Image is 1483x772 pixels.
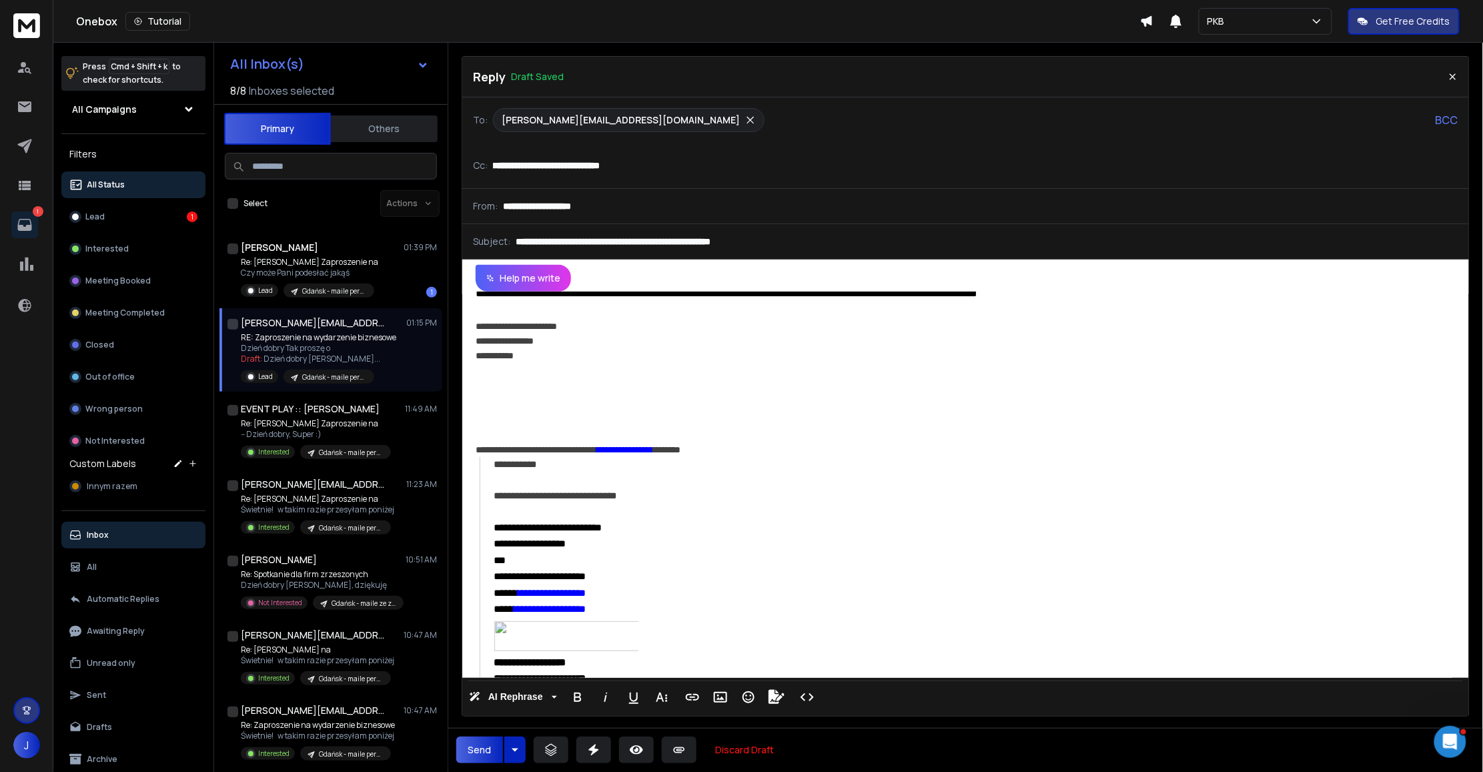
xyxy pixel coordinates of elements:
[241,241,318,254] h1: [PERSON_NAME]
[219,51,440,77] button: All Inbox(s)
[241,655,394,666] p: Świetnie! w takim razie przesyłam poniżej
[61,586,205,613] button: Automatic Replies
[87,626,145,637] p: Awaiting Reply
[11,212,38,238] a: 1
[61,682,205,709] button: Sent
[708,684,733,711] button: Insert Image (⌘P)
[69,457,136,470] h3: Custom Labels
[61,145,205,163] h3: Filters
[476,265,571,292] button: Help me write
[87,722,112,733] p: Drafts
[406,554,437,565] p: 10:51 AM
[61,236,205,262] button: Interested
[249,83,334,99] h3: Inboxes selected
[319,448,383,458] p: Gdańsk - maile personalne ownerzy
[258,522,290,532] p: Interested
[61,650,205,677] button: Unread only
[87,690,106,701] p: Sent
[241,704,388,717] h1: [PERSON_NAME][EMAIL_ADDRESS][DOMAIN_NAME]
[85,436,145,446] p: Not Interested
[241,268,378,278] p: Czy może Pani podesłać jakąś
[61,204,205,230] button: Lead1
[319,523,383,533] p: Gdańsk - maile personalne ownerzy
[258,372,273,382] p: Lead
[241,504,394,515] p: Świetnie! w takim razie przesyłam poniżej
[736,684,761,711] button: Emoticons
[85,404,143,414] p: Wrong person
[230,57,304,71] h1: All Inbox(s)
[466,684,560,711] button: AI Rephrase
[61,428,205,454] button: Not Interested
[85,372,135,382] p: Out of office
[87,594,159,605] p: Automatic Replies
[61,396,205,422] button: Wrong person
[109,59,169,74] span: Cmd + Shift + k
[76,12,1140,31] div: Onebox
[125,12,190,31] button: Tutorial
[61,268,205,294] button: Meeting Booked
[61,171,205,198] button: All Status
[61,522,205,548] button: Inbox
[85,212,105,222] p: Lead
[621,684,646,711] button: Underline (⌘U)
[241,257,378,268] p: Re: [PERSON_NAME] Zaproszenie na
[704,737,785,763] button: Discard Draft
[241,316,388,330] h1: [PERSON_NAME][EMAIL_ADDRESS][DOMAIN_NAME]
[332,599,396,609] p: Gdańsk - maile ze zwiazku pracodawcow
[1434,726,1466,758] iframe: Intercom live chat
[456,737,503,763] button: Send
[241,720,395,731] p: Re: Zaproszenie na wydarzenie biznesowe
[72,103,137,116] h1: All Campaigns
[565,684,590,711] button: Bold (⌘B)
[404,242,437,253] p: 01:39 PM
[241,731,395,741] p: Świetnie! w takim razie przesyłam poniżej
[1348,8,1460,35] button: Get Free Credits
[87,754,117,765] p: Archive
[404,630,437,641] p: 10:47 AM
[319,674,383,684] p: Gdańsk - maile personalne ownerzy
[87,530,109,540] p: Inbox
[187,212,197,222] div: 1
[87,658,135,669] p: Unread only
[473,113,488,127] p: To:
[241,353,262,364] span: Draft:
[1376,15,1450,28] p: Get Free Credits
[85,308,165,318] p: Meeting Completed
[764,684,789,711] button: Signature
[61,300,205,326] button: Meeting Completed
[61,714,205,741] button: Drafts
[241,343,396,354] p: Dzień dobry Tak proszę o
[258,447,290,457] p: Interested
[405,404,437,414] p: 11:49 AM
[87,562,97,572] p: All
[224,113,331,145] button: Primary
[61,332,205,358] button: Closed
[61,473,205,500] button: Innym razem
[795,684,820,711] button: Code View
[83,60,181,87] p: Press to check for shortcuts.
[241,494,394,504] p: Re: [PERSON_NAME] Zaproszenie na
[319,749,383,759] p: Gdańsk - maile personalne ownerzy
[61,554,205,581] button: All
[241,569,401,580] p: Re: Spotkanie dla firm zrzeszonych
[258,673,290,683] p: Interested
[680,684,705,711] button: Insert Link (⌘K)
[241,332,396,343] p: RE: Zaproszenie na wydarzenie biznesowe
[302,372,366,382] p: Gdańsk - maile personalne ownerzy
[264,353,380,364] span: Dzień dobry [PERSON_NAME] ...
[486,691,546,703] span: AI Rephrase
[241,418,391,429] p: Re: [PERSON_NAME] Zaproszenie na
[13,732,40,759] button: J
[241,580,401,591] p: Dzień dobry [PERSON_NAME], dziękuję
[241,478,388,491] h1: [PERSON_NAME][EMAIL_ADDRESS][DOMAIN_NAME]
[258,749,290,759] p: Interested
[502,113,740,127] p: [PERSON_NAME][EMAIL_ADDRESS][DOMAIN_NAME]
[1436,112,1458,128] p: BCC
[61,364,205,390] button: Out of office
[85,340,114,350] p: Closed
[241,429,391,440] p: -- Dzień dobry, Super :)
[511,70,564,83] p: Draft Saved
[426,287,437,298] div: 1
[61,618,205,645] button: Awaiting Reply
[404,705,437,716] p: 10:47 AM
